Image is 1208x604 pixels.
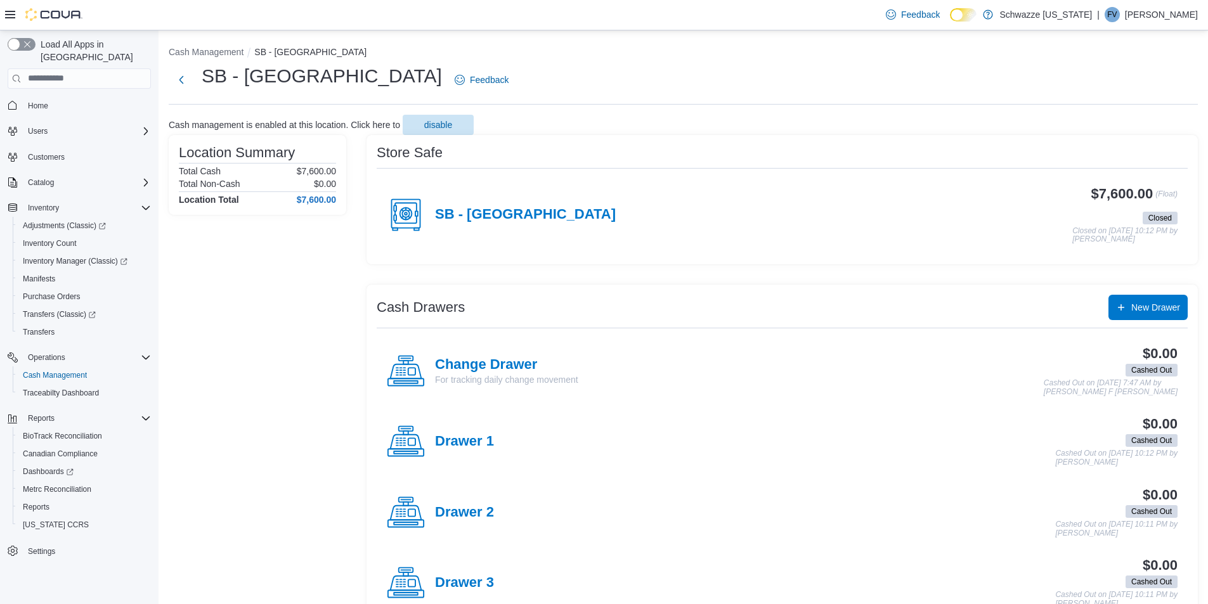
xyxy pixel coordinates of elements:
p: | [1097,7,1100,22]
button: Manifests [13,270,156,288]
span: Cashed Out [1131,576,1172,588]
a: Metrc Reconciliation [18,482,96,497]
button: Reports [23,411,60,426]
a: Feedback [450,67,514,93]
span: Settings [28,546,55,556]
span: Home [23,98,151,113]
span: Cashed Out [1131,364,1172,376]
p: Closed on [DATE] 10:12 PM by [PERSON_NAME] [1072,227,1178,244]
span: Settings [23,543,151,558]
button: Cash Management [169,47,244,57]
button: New Drawer [1108,295,1188,320]
button: Canadian Compliance [13,445,156,463]
span: Purchase Orders [23,292,81,302]
p: (Float) [1155,186,1178,209]
span: Transfers [23,327,55,337]
span: Canadian Compliance [18,446,151,461]
a: Reports [18,499,55,515]
span: Adjustments (Classic) [18,218,151,233]
span: FV [1107,7,1117,22]
h3: $0.00 [1143,416,1178,432]
a: Manifests [18,271,60,286]
h1: SB - [GEOGRAPHIC_DATA] [202,63,442,89]
span: Operations [28,352,65,363]
p: Cashed Out on [DATE] 10:11 PM by [PERSON_NAME] [1055,520,1178,537]
a: Dashboards [18,464,79,479]
button: Cash Management [13,366,156,384]
h3: $7,600.00 [1091,186,1153,202]
a: [US_STATE] CCRS [18,517,94,532]
span: Transfers [18,324,151,340]
span: Cashed Out [1126,364,1178,376]
button: Operations [23,350,70,365]
h6: Total Non-Cash [179,179,240,189]
h6: Total Cash [179,166,221,176]
a: Customers [23,150,70,165]
h4: Location Total [179,195,239,205]
p: Cash management is enabled at this location. Click here to [169,120,400,130]
a: Canadian Compliance [18,446,103,461]
span: Manifests [18,271,151,286]
button: Reports [13,498,156,516]
h4: Drawer 1 [435,434,494,450]
button: BioTrack Reconciliation [13,427,156,445]
span: Feedback [470,74,509,86]
a: Adjustments (Classic) [18,218,111,233]
span: Reports [28,413,55,423]
a: Transfers (Classic) [18,307,101,322]
a: Inventory Manager (Classic) [18,254,133,269]
h3: Location Summary [179,145,295,160]
span: Operations [23,350,151,365]
button: disable [403,115,474,135]
a: Transfers (Classic) [13,305,156,323]
span: Closed [1148,212,1172,224]
button: Transfers [13,323,156,341]
span: Canadian Compliance [23,449,98,459]
a: Traceabilty Dashboard [18,385,104,401]
span: Cashed Out [1126,575,1178,588]
a: Cash Management [18,368,92,383]
nav: Complex example [8,91,151,593]
span: Traceabilty Dashboard [23,388,99,398]
h3: Cash Drawers [377,300,465,315]
a: BioTrack Reconciliation [18,428,107,444]
span: Catalog [23,175,151,190]
h4: $7,600.00 [297,195,336,205]
a: Dashboards [13,463,156,480]
input: Dark Mode [950,8,977,22]
span: Inventory [23,200,151,215]
span: Adjustments (Classic) [23,221,106,231]
span: Catalog [28,177,54,188]
span: Users [28,126,48,136]
button: Home [3,96,156,115]
span: Dashboards [23,466,74,477]
span: Reports [18,499,151,515]
p: [PERSON_NAME] [1125,7,1198,22]
button: Metrc Reconciliation [13,480,156,498]
button: Traceabilty Dashboard [13,384,156,402]
span: Metrc Reconciliation [23,484,91,494]
a: Inventory Manager (Classic) [13,252,156,270]
span: Traceabilty Dashboard [18,385,151,401]
span: Washington CCRS [18,517,151,532]
span: BioTrack Reconciliation [23,431,102,441]
h4: Drawer 3 [435,575,494,591]
button: Customers [3,148,156,166]
span: Inventory Count [18,236,151,251]
button: Operations [3,349,156,366]
p: Schwazze [US_STATE] [999,7,1092,22]
p: Cashed Out on [DATE] 10:12 PM by [PERSON_NAME] [1055,449,1178,466]
h4: Change Drawer [435,357,578,373]
span: Customers [23,149,151,165]
a: Inventory Count [18,236,82,251]
a: Adjustments (Classic) [13,217,156,235]
span: Cashed Out [1126,434,1178,447]
span: Inventory Manager (Classic) [23,256,127,266]
span: Home [28,101,48,111]
span: Reports [23,411,151,426]
p: $7,600.00 [297,166,336,176]
span: Cash Management [18,368,151,383]
a: Transfers [18,324,60,340]
div: Franco Vert [1105,7,1120,22]
span: Feedback [901,8,940,21]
